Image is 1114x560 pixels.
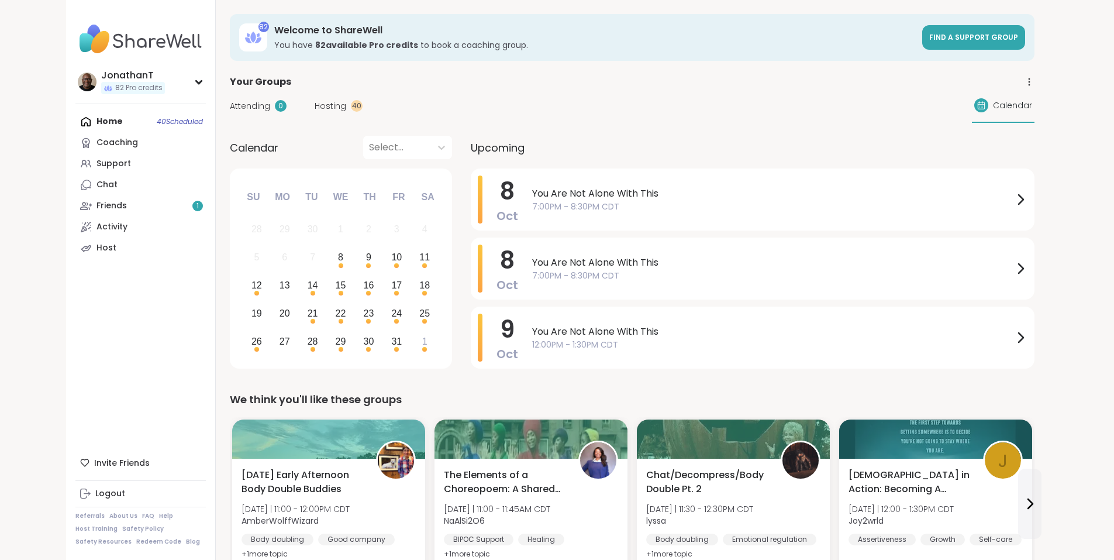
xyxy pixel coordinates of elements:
div: 6 [282,249,287,265]
div: Coaching [96,137,138,149]
div: 21 [308,305,318,321]
div: Support [96,158,131,170]
span: Chat/Decompress/Body Double Pt. 2 [646,468,768,496]
div: BIPOC Support [444,534,513,545]
b: Joy2wrld [849,515,884,527]
span: Calendar [230,140,278,156]
a: Blog [186,538,200,546]
div: Choose Thursday, October 9th, 2025 [356,245,381,270]
div: Not available Friday, October 3rd, 2025 [384,217,409,242]
span: Attending [230,100,270,112]
div: 30 [364,334,374,349]
div: 20 [280,305,290,321]
div: 3 [394,221,399,237]
div: 29 [336,334,346,349]
span: Calendar [993,99,1032,112]
a: Host [75,238,206,259]
div: Choose Tuesday, October 28th, 2025 [300,329,325,354]
div: 0 [275,100,287,112]
a: Friends1 [75,195,206,217]
div: Choose Thursday, October 23rd, 2025 [356,301,381,326]
a: Help [159,512,173,520]
a: Logout [75,483,206,504]
div: Not available Monday, October 6th, 2025 [272,245,297,270]
div: Host [96,242,116,254]
div: Fr [386,184,412,210]
div: 8 [338,249,343,265]
span: 82 Pro credits [115,83,163,93]
div: Body doubling [646,534,718,545]
span: The Elements of a Choreopoem: A Shared Healing [444,468,565,496]
div: Not available Sunday, September 28th, 2025 [244,217,270,242]
div: 82 [258,22,269,32]
a: Support [75,153,206,174]
span: [DATE] | 12:00 - 1:30PM CDT [849,503,954,515]
div: Mo [270,184,295,210]
div: Choose Saturday, November 1st, 2025 [412,329,437,354]
div: 13 [280,277,290,293]
div: Not available Monday, September 29th, 2025 [272,217,297,242]
a: About Us [109,512,137,520]
div: 11 [419,249,430,265]
div: Choose Wednesday, October 8th, 2025 [328,245,353,270]
div: Tu [299,184,325,210]
span: 8 [500,244,515,277]
div: Choose Friday, October 24th, 2025 [384,301,409,326]
a: Safety Policy [122,525,164,533]
span: [DATE] | 11:00 - 11:45AM CDT [444,503,550,515]
span: Oct [496,208,518,224]
div: Choose Sunday, October 12th, 2025 [244,273,270,298]
b: lyssa [646,515,666,527]
div: 16 [364,277,374,293]
b: 82 available Pro credit s [315,39,418,51]
div: Self-care [970,534,1022,545]
div: 17 [391,277,402,293]
div: Su [240,184,266,210]
div: Choose Wednesday, October 15th, 2025 [328,273,353,298]
div: Choose Monday, October 13th, 2025 [272,273,297,298]
div: 9 [366,249,371,265]
div: Not available Tuesday, September 30th, 2025 [300,217,325,242]
div: Logout [95,488,125,500]
span: [DATE] | 11:30 - 12:30PM CDT [646,503,753,515]
div: Choose Sunday, October 26th, 2025 [244,329,270,354]
span: Oct [496,277,518,293]
div: Choose Saturday, October 11th, 2025 [412,245,437,270]
a: Host Training [75,525,118,533]
div: Choose Sunday, October 19th, 2025 [244,301,270,326]
div: Chat [96,179,118,191]
img: AmberWolffWizard [378,442,414,479]
img: NaAlSi2O6 [580,442,616,479]
div: Choose Monday, October 20th, 2025 [272,301,297,326]
span: [DEMOGRAPHIC_DATA] in Action: Becoming A Leader of Self [849,468,970,496]
div: 24 [391,305,402,321]
div: Not available Wednesday, October 1st, 2025 [328,217,353,242]
div: Choose Friday, October 10th, 2025 [384,245,409,270]
a: Chat [75,174,206,195]
div: Not available Tuesday, October 7th, 2025 [300,245,325,270]
div: 14 [308,277,318,293]
a: Referrals [75,512,105,520]
b: NaAlSi2O6 [444,515,485,527]
div: 19 [251,305,262,321]
span: 8 [500,175,515,208]
span: You Are Not Alone With This [532,187,1013,201]
div: We think you'll like these groups [230,391,1034,408]
div: Not available Sunday, October 5th, 2025 [244,245,270,270]
div: 27 [280,334,290,349]
div: 10 [391,249,402,265]
div: Choose Wednesday, October 29th, 2025 [328,329,353,354]
div: Choose Wednesday, October 22nd, 2025 [328,301,353,326]
div: Emotional regulation [723,534,816,545]
div: 15 [336,277,346,293]
div: We [327,184,353,210]
div: 4 [422,221,427,237]
div: Th [357,184,382,210]
div: 28 [251,221,262,237]
div: Choose Friday, October 31st, 2025 [384,329,409,354]
a: Activity [75,217,206,238]
span: 1 [196,201,199,211]
span: J [998,447,1008,475]
div: month 2025-10 [243,215,439,355]
img: JonathanT [78,73,96,91]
